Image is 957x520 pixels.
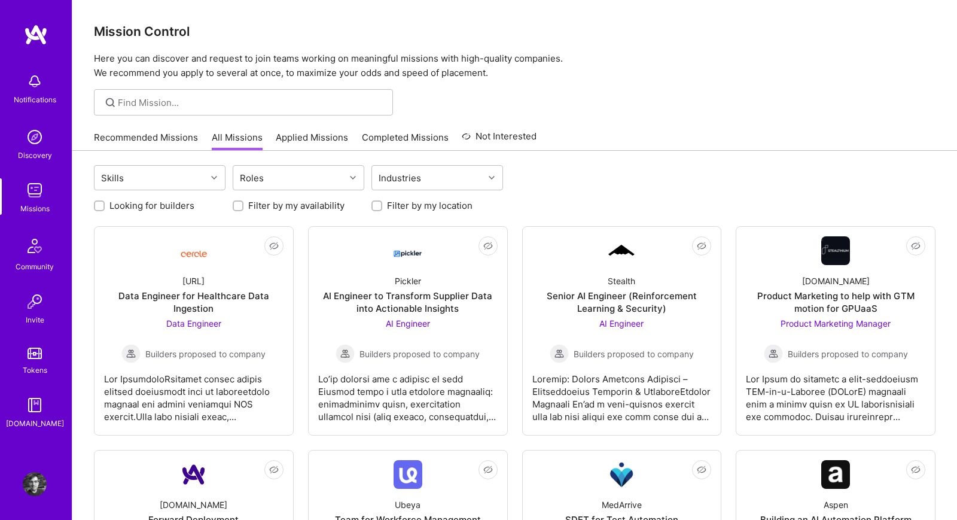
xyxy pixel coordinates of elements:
[489,175,495,181] i: icon Chevron
[276,131,348,151] a: Applied Missions
[599,318,644,329] span: AI Engineer
[103,96,117,110] i: icon SearchGrey
[781,318,891,329] span: Product Marketing Manager
[6,417,64,430] div: [DOMAIN_NAME]
[16,260,54,273] div: Community
[318,290,498,315] div: AI Engineer to Transform Supplier Data into Actionable Insights
[532,363,712,423] div: Loremip: Dolors Ametcons Adipisci – Elitseddoeius Temporin & UtlaboreEtdolor Magnaali En’ad m ven...
[911,241,921,251] i: icon EyeClosed
[179,460,208,489] img: Company Logo
[697,465,706,475] i: icon EyeClosed
[362,131,449,151] a: Completed Missions
[160,498,227,511] div: [DOMAIN_NAME]
[18,149,52,162] div: Discovery
[386,318,430,329] span: AI Engineer
[395,275,421,287] div: Pickler
[269,465,279,475] i: icon EyeClosed
[211,175,217,181] i: icon Chevron
[20,202,50,215] div: Missions
[336,344,355,363] img: Builders proposed to company
[269,241,279,251] i: icon EyeClosed
[98,169,127,187] div: Skills
[483,465,493,475] i: icon EyeClosed
[182,275,205,287] div: [URL]
[318,363,498,423] div: Lo’ip dolorsi ame c adipisc el sedd Eiusmod tempo i utla etdolore magnaaliq: enimadminimv quisn, ...
[483,241,493,251] i: icon EyeClosed
[121,344,141,363] img: Builders proposed to company
[462,129,537,151] a: Not Interested
[94,131,198,151] a: Recommended Missions
[94,24,935,39] h3: Mission Control
[376,169,424,187] div: Industries
[821,460,850,489] img: Company Logo
[550,344,569,363] img: Builders proposed to company
[602,498,642,511] div: MedArrive
[387,199,473,212] label: Filter by my location
[23,69,47,93] img: bell
[26,314,44,326] div: Invite
[94,51,935,80] p: Here you can discover and request to join teams working on meaningful missions with high-quality ...
[104,363,284,423] div: Lor IpsumdoloRsitamet consec adipis elitsed doeiusmodt inci ut laboreetdolo magnaal eni admini ve...
[911,465,921,475] i: icon EyeClosed
[14,93,56,106] div: Notifications
[104,236,284,425] a: Company Logo[URL]Data Engineer for Healthcare Data IngestionData Engineer Builders proposed to co...
[746,236,925,425] a: Company Logo[DOMAIN_NAME]Product Marketing to help with GTM motion for GPUaaSProduct Marketing Ma...
[394,460,422,489] img: Company Logo
[532,290,712,315] div: Senior AI Engineer (Reinforcement Learning & Security)
[359,348,480,360] span: Builders proposed to company
[104,290,284,315] div: Data Engineer for Healthcare Data Ingestion
[802,275,870,287] div: [DOMAIN_NAME]
[28,348,42,359] img: tokens
[20,232,49,260] img: Community
[212,131,263,151] a: All Missions
[166,318,221,329] span: Data Engineer
[145,348,266,360] span: Builders proposed to company
[318,236,498,425] a: Company LogoPicklerAI Engineer to Transform Supplier Data into Actionable InsightsAI Engineer Bui...
[23,393,47,417] img: guide book
[23,125,47,149] img: discovery
[20,472,50,496] a: User Avatar
[746,363,925,423] div: Lor Ipsum do sitametc a elit-seddoeiusm TEM-in-u-Laboree (DOLorE) magnaali enim a minimv quisn ex...
[607,460,636,489] img: Company Logo
[248,199,345,212] label: Filter by my availability
[23,178,47,202] img: teamwork
[179,241,208,261] img: Company Logo
[764,344,783,363] img: Builders proposed to company
[574,348,694,360] span: Builders proposed to company
[109,199,194,212] label: Looking for builders
[395,498,420,511] div: Ubeya
[821,236,850,265] img: Company Logo
[118,96,384,109] input: Find Mission...
[608,275,635,287] div: Stealth
[24,24,48,45] img: logo
[237,169,267,187] div: Roles
[23,290,47,314] img: Invite
[607,243,636,259] img: Company Logo
[788,348,908,360] span: Builders proposed to company
[23,364,47,376] div: Tokens
[532,236,712,425] a: Company LogoStealthSenior AI Engineer (Reinforcement Learning & Security)AI Engineer Builders pro...
[350,175,356,181] i: icon Chevron
[746,290,925,315] div: Product Marketing to help with GTM motion for GPUaaS
[824,498,848,511] div: Aspen
[394,240,422,261] img: Company Logo
[23,472,47,496] img: User Avatar
[697,241,706,251] i: icon EyeClosed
